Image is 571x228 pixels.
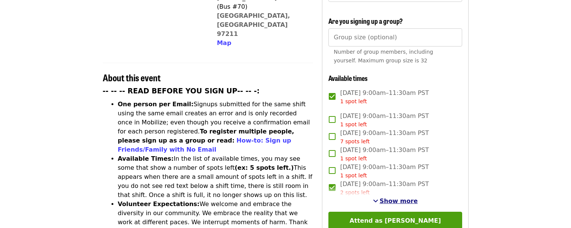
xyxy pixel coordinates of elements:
[328,28,462,47] input: [object Object]
[380,197,418,205] span: Show more
[118,155,174,162] strong: Available Times:
[340,146,429,163] span: [DATE] 9:00am–11:30am PST
[334,49,433,64] span: Number of group members, including yourself. Maximum group size is 32
[340,88,429,105] span: [DATE] 9:00am–11:30am PST
[340,180,429,197] span: [DATE] 9:00am–11:30am PST
[118,137,291,153] a: How-to: Sign up Friends/Family with No Email
[340,138,370,144] span: 7 spots left
[340,163,429,180] span: [DATE] 9:00am–11:30am PST
[118,200,200,208] strong: Volunteer Expectations:
[217,2,307,11] div: (Bus #70)
[340,155,367,161] span: 1 spot left
[373,197,418,206] button: See more timeslots
[235,164,294,171] strong: (ex: 5 spots left.)
[340,121,367,127] span: 1 spot left
[340,129,429,146] span: [DATE] 9:00am–11:30am PST
[340,172,367,178] span: 1 spot left
[328,73,368,83] span: Available times
[118,101,194,108] strong: One person per Email:
[103,71,161,84] span: About this event
[103,87,260,95] strong: -- -- -- READ BEFORE YOU SIGN UP-- -- -:
[217,12,290,37] a: [GEOGRAPHIC_DATA], [GEOGRAPHIC_DATA] 97211
[217,39,231,48] button: Map
[217,39,231,47] span: Map
[340,112,429,129] span: [DATE] 9:00am–11:30am PST
[118,128,294,144] strong: To register multiple people, please sign up as a group or read:
[118,154,313,200] li: In the list of available times, you may see some that show a number of spots left This appears wh...
[328,16,403,26] span: Are you signing up a group?
[340,189,370,195] span: 2 spots left
[118,100,313,154] li: Signups submitted for the same shift using the same email creates an error and is only recorded o...
[340,98,367,104] span: 1 spot left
